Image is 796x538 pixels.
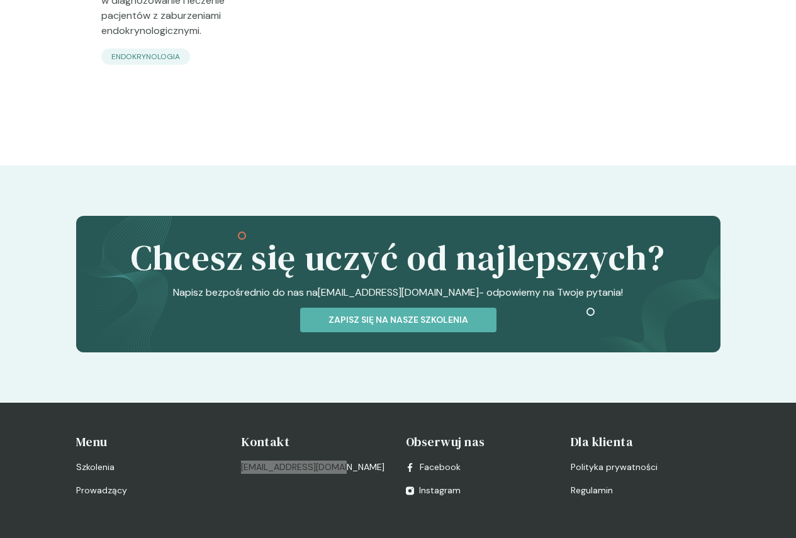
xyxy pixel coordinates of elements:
[571,461,720,474] a: Polityka prywatności
[571,461,658,474] span: Polityka prywatności
[76,484,127,497] span: Prowadzący
[111,51,180,62] p: endokrynologia
[76,461,226,474] a: Szkolenia
[571,484,720,497] a: Regulamin
[300,308,496,332] button: Zapisz się na nasze szkolenia
[76,433,226,451] h4: Menu
[406,433,556,451] h4: Obserwuj nas
[571,484,613,497] span: Regulamin
[318,285,479,300] a: [EMAIL_ADDRESS][DOMAIN_NAME]
[76,461,115,474] span: Szkolenia
[241,433,391,451] h4: Kontakt
[406,461,461,474] a: Facebook
[300,313,496,326] a: Zapisz się na nasze szkolenia
[241,461,384,474] a: [EMAIL_ADDRESS][DOMAIN_NAME]
[311,313,486,327] p: Zapisz się na nasze szkolenia
[173,285,623,300] span: Napisz bezpośrednio do nas na - odpowiemy na Twoje pytania!
[571,433,720,451] h4: Dla klienta
[131,236,666,280] h2: Chcesz się uczyć od najlepszych?
[406,484,461,497] a: Instagram
[76,484,226,497] a: Prowadzący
